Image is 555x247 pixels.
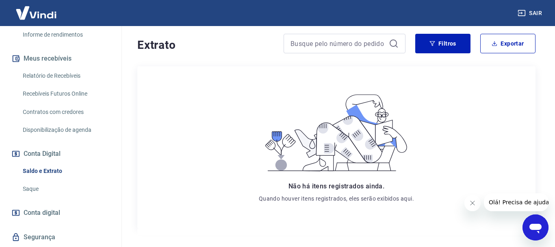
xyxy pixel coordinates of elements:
p: Quando houver itens registrados, eles serão exibidos aqui. [259,195,414,203]
button: Conta Digital [10,145,112,163]
button: Filtros [415,34,470,53]
input: Busque pelo número do pedido [291,37,386,50]
a: Segurança [10,228,112,246]
button: Exportar [480,34,535,53]
a: Saldo e Extrato [20,163,112,179]
a: Recebíveis Futuros Online [20,85,112,102]
span: Não há itens registrados ainda. [288,182,384,190]
span: Olá! Precisa de ajuda? [5,6,68,12]
a: Contratos com credores [20,104,112,120]
a: Relatório de Recebíveis [20,68,112,84]
h4: Extrato [137,37,274,53]
iframe: Botão para abrir a janela de mensagens [522,214,548,240]
a: Informe de rendimentos [20,26,112,43]
button: Meus recebíveis [10,50,112,68]
span: Conta digital [24,207,60,219]
a: Saque [20,181,112,197]
iframe: Mensagem da empresa [484,193,548,211]
img: Vindi [10,0,63,25]
button: Sair [516,6,545,21]
a: Conta digital [10,204,112,222]
iframe: Fechar mensagem [464,195,481,211]
a: Disponibilização de agenda [20,122,112,138]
